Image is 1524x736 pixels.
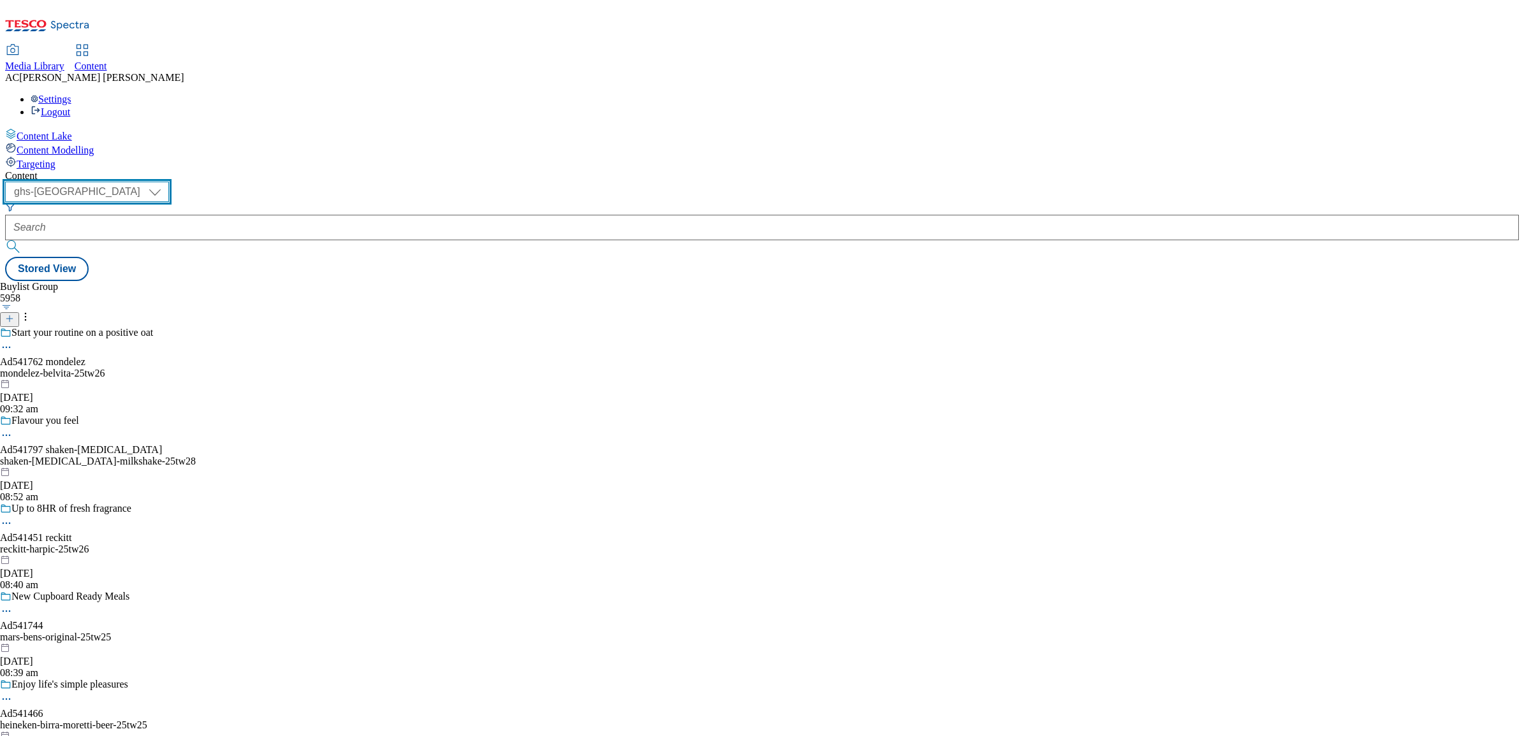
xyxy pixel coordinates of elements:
[5,61,64,71] span: Media Library
[5,215,1519,240] input: Search
[11,503,131,514] div: Up to 8HR of fresh fragrance
[19,72,184,83] span: [PERSON_NAME] [PERSON_NAME]
[11,327,153,338] div: Start your routine on a positive oat
[31,94,71,105] a: Settings
[5,45,64,72] a: Media Library
[5,257,89,281] button: Stored View
[17,131,72,141] span: Content Lake
[75,45,107,72] a: Content
[17,159,55,170] span: Targeting
[11,591,129,602] div: New Cupboard Ready Meals
[5,156,1519,170] a: Targeting
[5,202,15,212] svg: Search Filters
[11,415,79,426] div: Flavour you feel
[5,142,1519,156] a: Content Modelling
[75,61,107,71] span: Content
[11,679,128,690] div: Enjoy life's simple pleasures
[5,128,1519,142] a: Content Lake
[31,106,70,117] a: Logout
[5,72,19,83] span: AC
[17,145,94,155] span: Content Modelling
[5,170,1519,182] div: Content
